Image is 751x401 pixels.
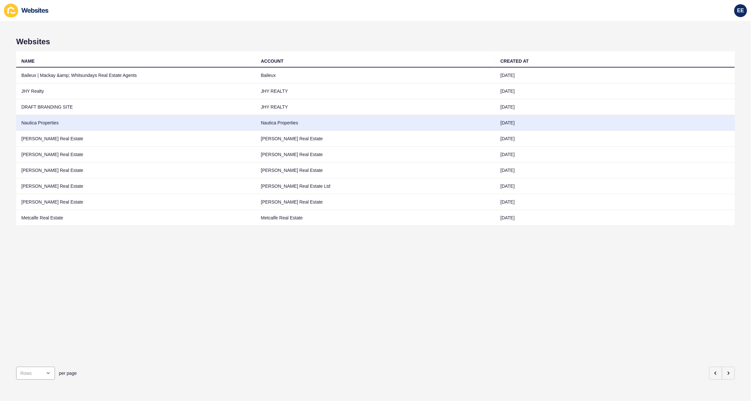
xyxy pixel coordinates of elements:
[256,115,495,131] td: Nautica Properties
[495,163,735,178] td: [DATE]
[256,99,495,115] td: JHY REALTY
[16,131,256,147] td: [PERSON_NAME] Real Estate
[256,68,495,83] td: Baileux
[21,58,35,64] div: NAME
[16,37,735,46] h1: Websites
[16,210,256,226] td: Metcalfe Real Estate
[495,131,735,147] td: [DATE]
[16,99,256,115] td: DRAFT BRANDING SITE
[256,131,495,147] td: [PERSON_NAME] Real Estate
[495,178,735,194] td: [DATE]
[16,115,256,131] td: Nautica Properties
[495,115,735,131] td: [DATE]
[737,7,744,14] span: EE
[495,194,735,210] td: [DATE]
[500,58,529,64] div: CREATED AT
[16,367,55,380] div: open menu
[16,194,256,210] td: [PERSON_NAME] Real Estate
[495,210,735,226] td: [DATE]
[16,68,256,83] td: Baileux | Mackay &amp; Whitsundays Real Estate Agents
[256,147,495,163] td: [PERSON_NAME] Real Estate
[16,178,256,194] td: [PERSON_NAME] Real Estate
[495,147,735,163] td: [DATE]
[16,163,256,178] td: [PERSON_NAME] Real Estate
[495,83,735,99] td: [DATE]
[495,68,735,83] td: [DATE]
[495,99,735,115] td: [DATE]
[256,83,495,99] td: JHY REALTY
[16,147,256,163] td: [PERSON_NAME] Real Estate
[256,194,495,210] td: [PERSON_NAME] Real Estate
[256,163,495,178] td: [PERSON_NAME] Real Estate
[261,58,284,64] div: ACCOUNT
[256,210,495,226] td: Metcalfe Real Estate
[59,370,77,376] span: per page
[256,178,495,194] td: [PERSON_NAME] Real Estate Ltd
[16,83,256,99] td: JHY Realty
